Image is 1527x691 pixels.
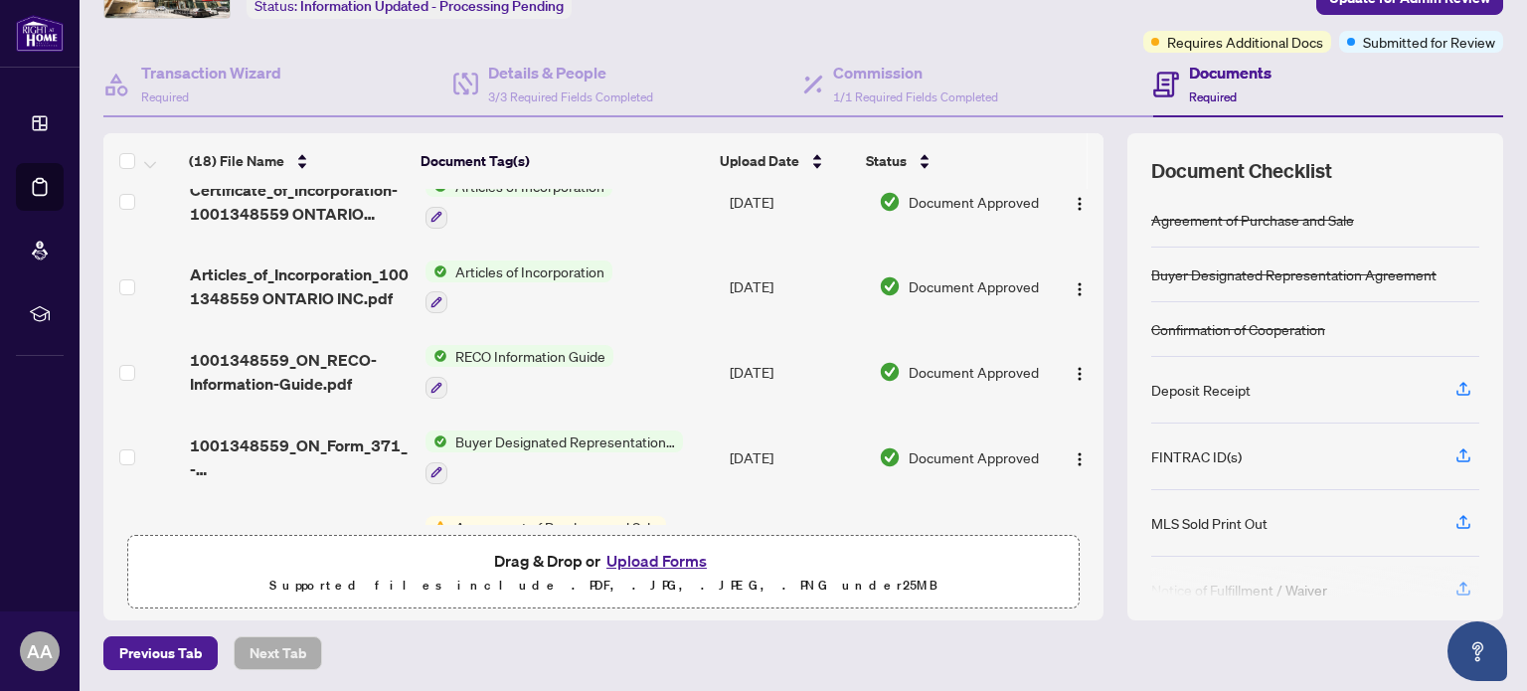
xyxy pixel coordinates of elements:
span: Required [141,89,189,104]
h4: Details & People [488,61,653,85]
button: Logo [1064,441,1096,473]
button: Logo [1064,186,1096,218]
span: 17_Bathurst- Registered Offer.pdf [190,518,409,566]
img: Logo [1072,281,1088,297]
button: Status IconBuyer Designated Representation Agreement [425,431,683,484]
p: Supported files include .PDF, .JPG, .JPEG, .PNG under 25 MB [140,574,1067,598]
span: Previous Tab [119,637,202,669]
span: Submitted for Review [1363,31,1495,53]
button: Logo [1064,356,1096,388]
img: Document Status [879,275,901,297]
span: Document Approved [909,361,1039,383]
span: (18) File Name [189,150,284,172]
div: MLS Sold Print Out [1151,512,1268,534]
img: Document Status [879,361,901,383]
span: Document Approved [909,191,1039,213]
span: Status [866,150,907,172]
span: AA [27,637,53,665]
span: 3/3 Required Fields Completed [488,89,653,104]
span: Articles of Incorporation [447,260,612,282]
button: Open asap [1447,621,1507,681]
button: Next Tab [234,636,322,670]
button: Status IconAgreement of Purchase and Sale [425,516,693,570]
img: Status Icon [425,345,447,367]
span: Document Needs Work [909,520,1025,564]
th: Upload Date [712,133,859,189]
th: Status [858,133,1037,189]
img: Document Status [879,191,901,213]
span: Agreement of Purchase and Sale [447,516,666,538]
span: Requires Additional Docs [1167,31,1323,53]
th: Document Tag(s) [413,133,712,189]
img: Document Status [879,446,901,468]
span: 1/1 Required Fields Completed [833,89,998,104]
button: Logo [1064,270,1096,302]
td: [DATE] [722,415,871,500]
button: Previous Tab [103,636,218,670]
span: 1001348559_ON_RECO-Information-Guide.pdf [190,348,409,396]
button: Status IconArticles of Incorporation [425,260,612,314]
span: Document Approved [909,446,1039,468]
h4: Commission [833,61,998,85]
span: Document Checklist [1151,157,1332,185]
span: Required [1189,89,1237,104]
span: Document Approved [909,275,1039,297]
img: Status Icon [425,516,447,538]
img: logo [16,15,64,52]
img: Logo [1072,451,1088,467]
span: Articles_of_Incorporation_1001348559 ONTARIO INC.pdf [190,262,409,310]
div: Buyer Designated Representation Agreement [1151,263,1437,285]
div: Confirmation of Cooperation [1151,318,1325,340]
span: Drag & Drop or [494,548,713,574]
td: [DATE] [722,329,871,415]
span: RECO Information Guide [447,345,613,367]
td: [DATE] [722,245,871,330]
span: Buyer Designated Representation Agreement [447,431,683,452]
div: FINTRAC ID(s) [1151,445,1242,467]
td: [DATE] [722,500,871,586]
h4: Documents [1189,61,1272,85]
span: Certificate_of_Incorporation- 1001348559 ONTARIO INC.pdf [190,178,409,226]
span: 1001348559_ON_Form_371_-_Buyer_Designated_Representation_Agreement.pdf [190,433,409,481]
button: Status IconRECO Information Guide [425,345,613,399]
div: Deposit Receipt [1151,379,1251,401]
span: Drag & Drop orUpload FormsSupported files include .PDF, .JPG, .JPEG, .PNG under25MB [128,536,1079,609]
h4: Transaction Wizard [141,61,281,85]
img: Logo [1072,366,1088,382]
th: (18) File Name [181,133,413,189]
span: Upload Date [720,150,799,172]
img: Status Icon [425,431,447,452]
img: Logo [1072,196,1088,212]
img: Status Icon [425,260,447,282]
button: Upload Forms [600,548,713,574]
td: [DATE] [722,159,871,245]
button: Status IconArticles of Incorporation [425,175,612,229]
div: Agreement of Purchase and Sale [1151,209,1354,231]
